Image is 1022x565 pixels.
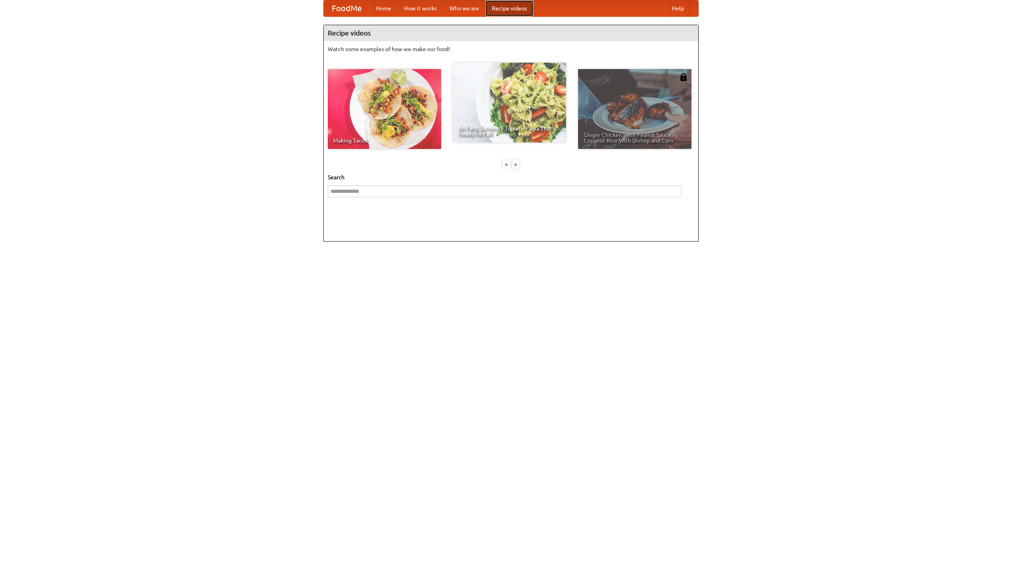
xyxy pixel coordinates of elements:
a: How it works [398,0,443,16]
a: Who we are [443,0,485,16]
a: Home [370,0,398,16]
span: Making Tacos [333,138,436,143]
div: « [503,159,510,169]
img: 483408.png [679,73,687,81]
a: FoodMe [324,0,370,16]
div: » [512,159,519,169]
span: An Easy, Summery Tomato Pasta That's Ready for Fall [458,126,561,137]
a: Making Tacos [328,69,441,149]
a: An Easy, Summery Tomato Pasta That's Ready for Fall [453,63,566,143]
h5: Search [328,173,694,181]
p: Watch some examples of how we make our food! [328,45,694,53]
a: Recipe videos [485,0,533,16]
h4: Recipe videos [324,25,698,41]
a: Help [665,0,690,16]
